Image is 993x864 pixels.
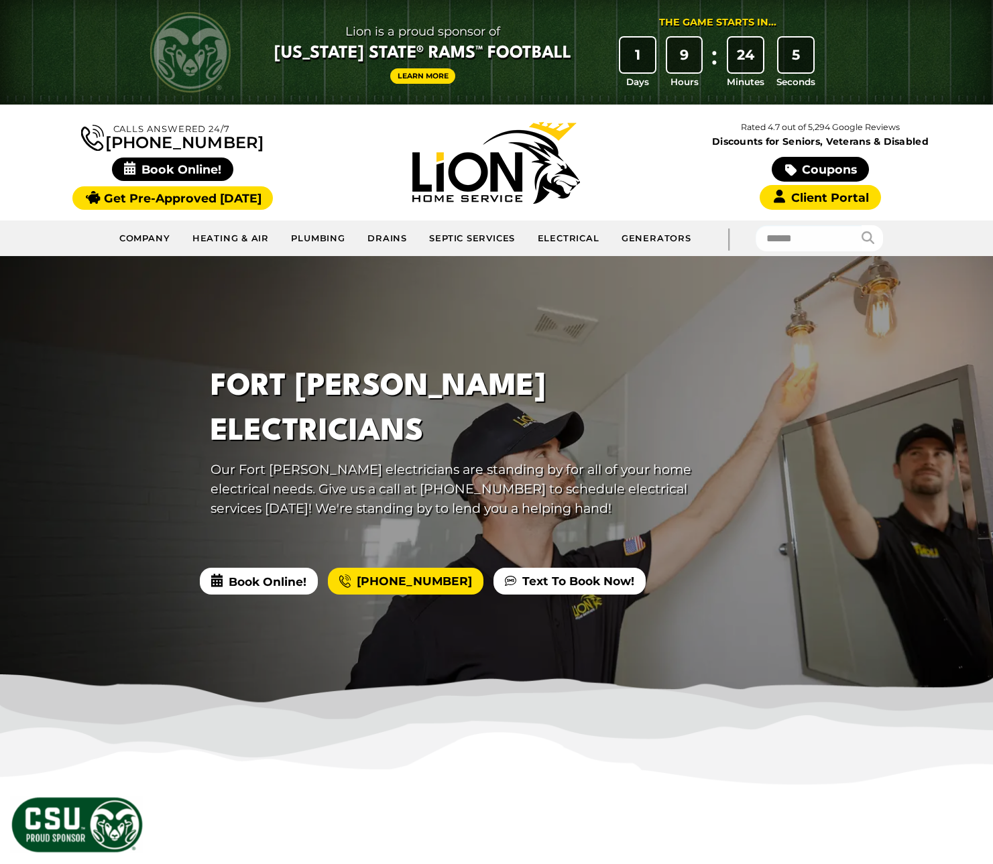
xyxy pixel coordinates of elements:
img: CSU Rams logo [150,12,231,92]
div: 9 [667,38,702,72]
span: Minutes [727,75,764,88]
span: Discounts for Seniors, Veterans & Disabled [661,137,980,146]
span: Days [626,75,649,88]
a: Septic Services [418,225,526,252]
a: Company [109,225,182,252]
a: Learn More [390,68,456,84]
div: The Game Starts in... [659,15,776,30]
a: Text To Book Now! [493,568,646,595]
a: Heating & Air [182,225,281,252]
div: 24 [728,38,763,72]
div: 5 [778,38,813,72]
span: Hours [670,75,699,88]
h1: Fort [PERSON_NAME] Electricians [211,365,699,454]
div: 1 [620,38,655,72]
span: Lion is a proud sponsor of [274,21,571,42]
a: Electrical [526,225,610,252]
span: Book Online! [200,568,318,595]
div: : [707,38,721,89]
span: Seconds [776,75,815,88]
a: [PHONE_NUMBER] [81,122,264,151]
span: Book Online! [112,158,233,181]
img: Lion Home Service [412,122,580,204]
span: [US_STATE] State® Rams™ Football [274,42,571,65]
a: Client Portal [760,185,880,210]
p: Our Fort [PERSON_NAME] electricians are standing by for all of your home electrical needs. Give u... [211,460,699,517]
p: Rated 4.7 out of 5,294 Google Reviews [658,120,982,135]
img: CSU Sponsor Badge [10,796,144,854]
a: Generators [611,225,702,252]
a: Get Pre-Approved [DATE] [72,186,273,210]
a: [PHONE_NUMBER] [328,568,483,595]
a: Plumbing [280,225,357,252]
a: Drains [357,225,418,252]
div: | [702,221,756,256]
a: Coupons [772,157,868,182]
